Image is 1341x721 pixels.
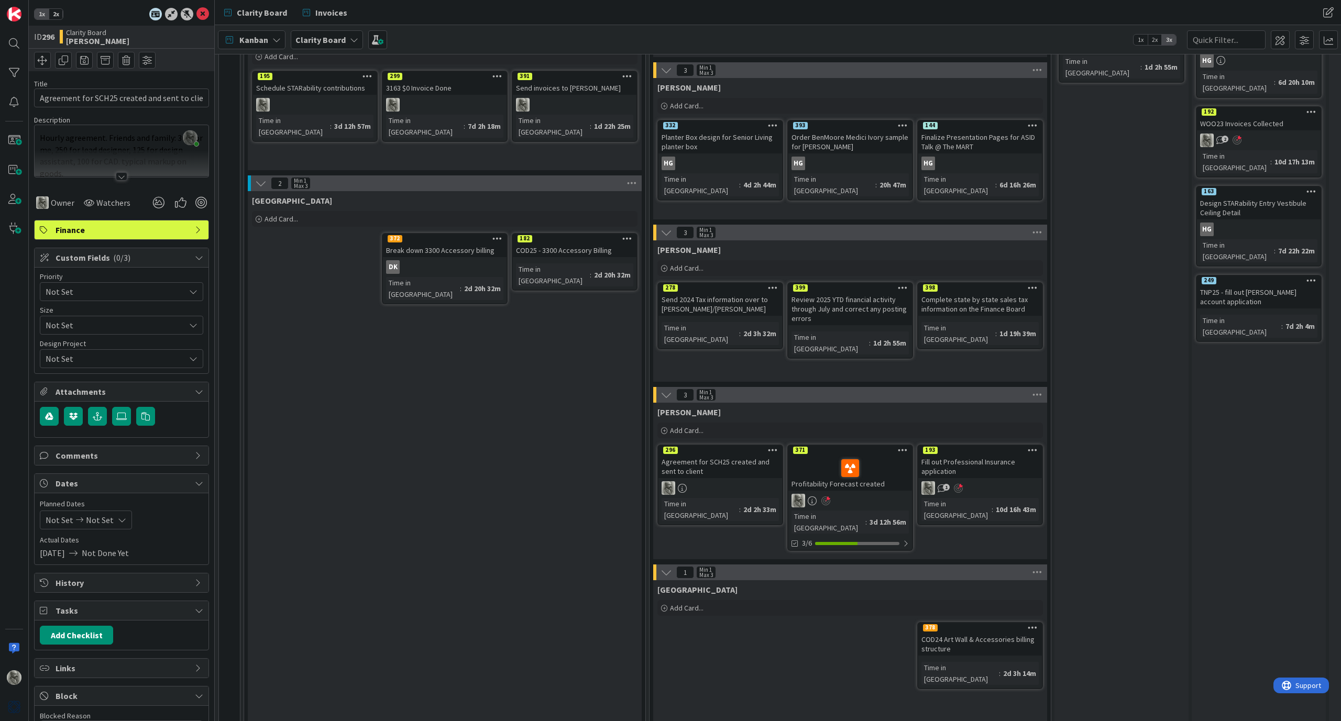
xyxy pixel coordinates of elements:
div: DK [383,260,507,274]
a: 195Schedule STARability contributionsPATime in [GEOGRAPHIC_DATA]:3d 12h 57m [252,71,378,142]
img: PA [256,98,270,112]
span: : [995,179,997,191]
span: [DATE] [40,547,65,559]
span: Not Set [46,514,73,526]
span: : [739,504,741,515]
div: 193Fill out Professional Insurance application [918,446,1042,478]
div: Complete state by state sales tax information on the Finance Board [918,293,1042,316]
div: 391Send invoices to [PERSON_NAME] [513,72,636,95]
img: PA [386,98,400,112]
div: 3d 12h 57m [332,120,373,132]
div: 10d 16h 43m [993,504,1039,515]
div: Time in [GEOGRAPHIC_DATA] [662,498,739,521]
div: 378 [918,623,1042,633]
div: Time in [GEOGRAPHIC_DATA] [662,322,739,345]
div: 144 [918,121,1042,130]
div: 399Review 2025 YTD financial activity through July and correct any posting errors [788,283,912,325]
div: Max 3 [699,232,713,238]
span: Comments [56,449,190,462]
div: HG [921,157,935,170]
img: PA [516,98,530,112]
span: Not Set [46,284,180,299]
span: : [464,120,465,132]
div: PA [383,98,507,112]
span: : [992,504,993,515]
span: Devon [657,584,738,595]
a: HGTime in [GEOGRAPHIC_DATA]:6d 20h 10m [1196,27,1322,98]
div: COD25 - 3300 Accessory Billing [513,243,636,257]
span: 2x [49,9,63,19]
span: : [1270,156,1272,168]
div: 393 [793,122,808,129]
div: Send 2024 Tax information over to [PERSON_NAME]/[PERSON_NAME] [658,293,782,316]
div: 195 [253,72,377,81]
div: 372Break down 3300 Accessory billing [383,234,507,257]
div: 2d 3h 32m [741,328,779,339]
div: 278 [658,283,782,293]
div: 391 [513,72,636,81]
span: Add Card... [670,603,704,613]
span: Links [56,662,190,674]
span: : [330,120,332,132]
div: 3163 $0 Invoice Done [383,81,507,95]
span: ID [34,30,54,43]
img: avatar [7,700,21,714]
div: 7d 2h 4m [1283,320,1317,332]
div: Time in [GEOGRAPHIC_DATA] [256,115,330,138]
span: : [999,668,1001,679]
a: 371Profitability Forecast createdPATime in [GEOGRAPHIC_DATA]:3d 12h 56m3/6 [787,445,913,551]
div: HG [1200,54,1214,68]
span: 2 [1222,136,1228,142]
div: Time in [GEOGRAPHIC_DATA] [921,498,992,521]
span: : [460,283,461,294]
div: Min 1 [699,65,712,70]
div: 193 [923,447,938,454]
div: Min 1 [294,178,306,183]
div: 2d 20h 32m [591,269,633,281]
div: HG [658,157,782,170]
div: WOO23 Invoices Collected [1197,117,1321,130]
label: Blocked Reason [40,711,91,720]
div: 372 [383,234,507,243]
div: 2d 20h 32m [461,283,503,294]
img: PA [792,494,805,507]
div: Break down 3300 Accessory billing [383,243,507,257]
div: TNP25 - fill out [PERSON_NAME] account application [1197,285,1321,308]
div: Time in [GEOGRAPHIC_DATA] [1200,71,1274,94]
a: 398Complete state by state sales tax information on the Finance BoardTime in [GEOGRAPHIC_DATA]:1d... [917,282,1043,349]
div: 296 [663,447,678,454]
span: Invoices [315,6,347,19]
div: PA [658,481,782,495]
div: Max 3 [699,70,713,75]
div: 278Send 2024 Tax information over to [PERSON_NAME]/[PERSON_NAME] [658,283,782,316]
div: 7d 2h 18m [465,120,503,132]
img: PA [921,481,935,495]
label: Title [34,79,48,88]
span: Actual Dates [40,535,203,546]
span: Add Card... [265,52,298,61]
span: : [590,120,591,132]
div: 7d 22h 22m [1276,245,1317,257]
a: 163Design STARability Entry Vestibule Ceiling DetailHGTime in [GEOGRAPHIC_DATA]:7d 22h 22m [1196,186,1322,267]
span: History [56,576,190,589]
b: [PERSON_NAME] [66,37,129,45]
span: : [739,328,741,339]
div: 249TNP25 - fill out [PERSON_NAME] account application [1197,276,1321,308]
a: 144Finalize Presentation Pages for ASID Talk @ The MARTHGTime in [GEOGRAPHIC_DATA]:6d 16h 26m [917,120,1043,201]
div: HG [1197,223,1321,236]
div: Agreement for SCH25 created and sent to client [658,455,782,478]
span: : [1274,76,1276,88]
img: z2ljhaFx2XcmKtHH0XDNUfyWuC31CjDO.png [183,130,197,145]
span: Hannah [657,82,721,93]
div: 296Agreement for SCH25 created and sent to client [658,446,782,478]
div: 393 [788,121,912,130]
a: 296Agreement for SCH25 created and sent to clientPATime in [GEOGRAPHIC_DATA]:2d 2h 33m [657,445,783,525]
div: HG [1200,223,1214,236]
input: type card name here... [34,88,209,107]
div: 378 [923,624,938,631]
div: 10d 17h 13m [1272,156,1317,168]
div: HG [662,157,675,170]
div: Time in [GEOGRAPHIC_DATA] [386,115,464,138]
div: 192WOO23 Invoices Collected [1197,107,1321,130]
div: Min 1 [699,390,712,395]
